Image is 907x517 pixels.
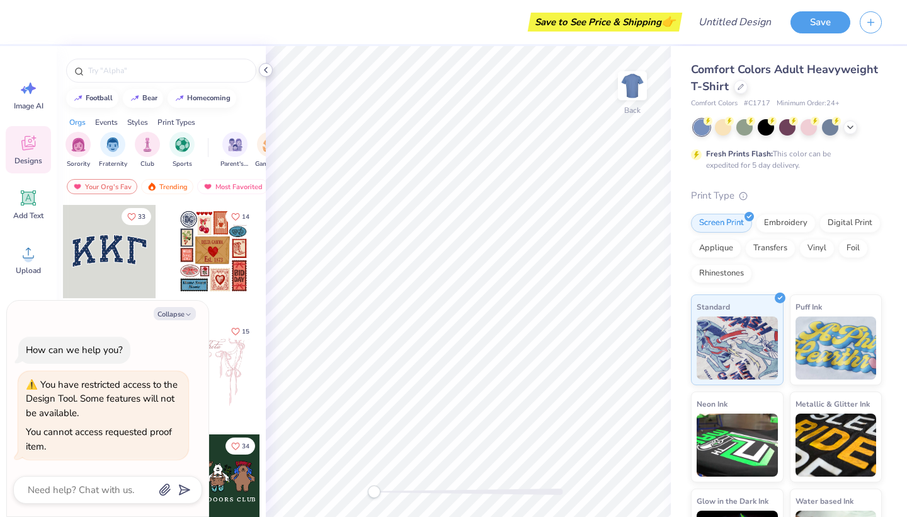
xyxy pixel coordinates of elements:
[255,132,284,169] button: filter button
[790,11,850,33] button: Save
[620,73,645,98] img: Back
[688,9,781,35] input: Untitled Design
[796,414,877,477] img: Metallic & Glitter Ink
[744,98,770,109] span: # C1717
[796,397,870,410] span: Metallic & Glitter Ink
[66,132,91,169] div: filter for Sorority
[99,132,127,169] div: filter for Fraternity
[69,117,86,128] div: Orgs
[142,95,157,102] div: bear
[691,189,882,203] div: Print Type
[26,344,123,356] div: How can we help you?
[691,264,752,283] div: Rhinestones
[140,137,154,152] img: Club Image
[706,149,773,159] strong: Fresh Prints Flash:
[263,137,277,152] img: Game Day Image
[691,98,738,109] span: Comfort Colors
[87,64,248,77] input: Try "Alpha"
[706,148,861,171] div: This color can be expedited for 5 day delivery.
[99,160,127,169] span: Fraternity
[220,160,249,169] span: Parent's Weekend
[242,443,249,450] span: 34
[225,323,255,340] button: Like
[72,182,83,191] img: most_fav.gif
[242,214,249,220] span: 14
[106,137,120,152] img: Fraternity Image
[203,182,213,191] img: most_fav.gif
[197,179,268,194] div: Most Favorited
[796,494,853,508] span: Water based Ink
[697,300,730,313] span: Standard
[147,182,157,191] img: trending.gif
[368,485,380,498] div: Accessibility label
[220,132,249,169] div: filter for Parent's Weekend
[187,95,231,102] div: homecoming
[819,214,881,233] div: Digital Print
[26,378,178,419] div: You have restricted access to the Design Tool. Some features will not be available.
[14,156,42,166] span: Designs
[154,307,196,320] button: Collapse
[13,211,43,221] span: Add Text
[122,208,151,225] button: Like
[127,117,148,128] div: Styles
[174,95,185,102] img: trend_line.gif
[14,101,43,111] span: Image AI
[691,62,878,94] span: Comfort Colors Adult Heavyweight T-Shirt
[130,95,140,102] img: trend_line.gif
[71,137,86,152] img: Sorority Image
[624,105,641,116] div: Back
[66,132,91,169] button: filter button
[255,160,284,169] span: Game Day
[141,179,193,194] div: Trending
[175,137,190,152] img: Sports Image
[16,265,41,276] span: Upload
[745,239,796,258] div: Transfers
[838,239,868,258] div: Foil
[796,317,877,380] img: Puff Ink
[135,132,160,169] button: filter button
[67,160,90,169] span: Sorority
[135,132,160,169] div: filter for Club
[796,300,822,313] span: Puff Ink
[86,95,113,102] div: football
[168,89,236,108] button: homecoming
[697,317,778,380] img: Standard
[228,137,242,152] img: Parent's Weekend Image
[123,89,163,108] button: bear
[169,132,195,169] button: filter button
[799,239,835,258] div: Vinyl
[756,214,816,233] div: Embroidery
[169,132,195,169] div: filter for Sports
[73,95,83,102] img: trend_line.gif
[220,132,249,169] button: filter button
[697,397,727,410] span: Neon Ink
[67,179,137,194] div: Your Org's Fav
[95,117,118,128] div: Events
[26,426,172,453] div: You cannot access requested proof item.
[661,14,675,29] span: 👉
[99,132,127,169] button: filter button
[66,89,118,108] button: football
[255,132,284,169] div: filter for Game Day
[242,328,249,335] span: 15
[531,13,679,32] div: Save to See Price & Shipping
[697,494,768,508] span: Glow in the Dark Ink
[225,438,255,455] button: Like
[697,414,778,477] img: Neon Ink
[691,239,741,258] div: Applique
[225,208,255,225] button: Like
[157,117,195,128] div: Print Types
[138,214,145,220] span: 33
[140,160,154,169] span: Club
[173,160,192,169] span: Sports
[691,214,752,233] div: Screen Print
[777,98,840,109] span: Minimum Order: 24 +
